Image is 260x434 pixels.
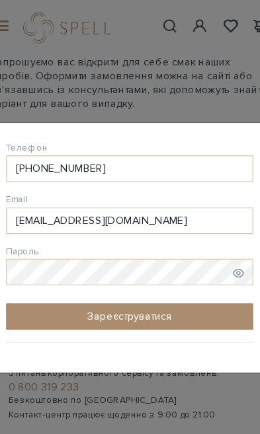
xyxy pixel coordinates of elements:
[22,124,58,136] label: Телефон
[22,182,238,205] input: Email
[22,136,238,159] input: Телефон
[22,215,50,227] label: Пароль
[22,169,41,181] label: Email
[22,266,238,289] button: Зареєструватися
